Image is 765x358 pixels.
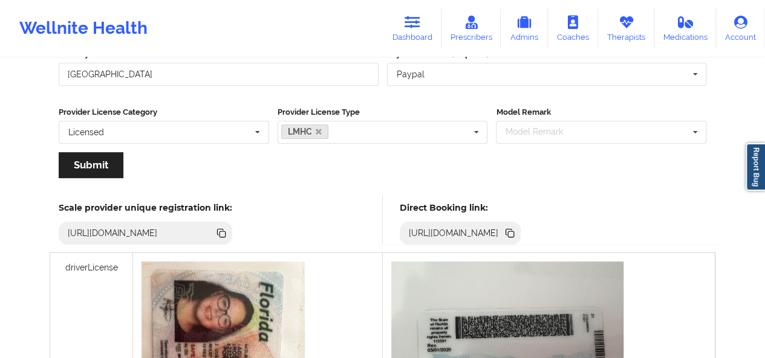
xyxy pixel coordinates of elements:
label: Provider License Type [278,106,488,118]
h5: Direct Booking link: [400,202,521,213]
label: Model Remark [496,106,706,118]
a: Medications [654,8,717,48]
a: Therapists [598,8,654,48]
div: Model Remark [502,125,580,139]
a: Admins [501,8,548,48]
a: Coaches [548,8,598,48]
a: LMHC [281,124,329,139]
div: Licensed [68,128,104,136]
div: [URL][DOMAIN_NAME] [404,227,504,239]
button: Submit [59,152,123,178]
h5: Scale provider unique registration link: [59,202,232,213]
a: Prescribers [441,8,501,48]
a: Account [716,8,765,48]
div: [URL][DOMAIN_NAME] [63,227,163,239]
div: Paypal [397,70,425,78]
a: Report Bug [746,143,765,191]
a: Dashboard [383,8,441,48]
label: Provider License Category [59,106,269,118]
